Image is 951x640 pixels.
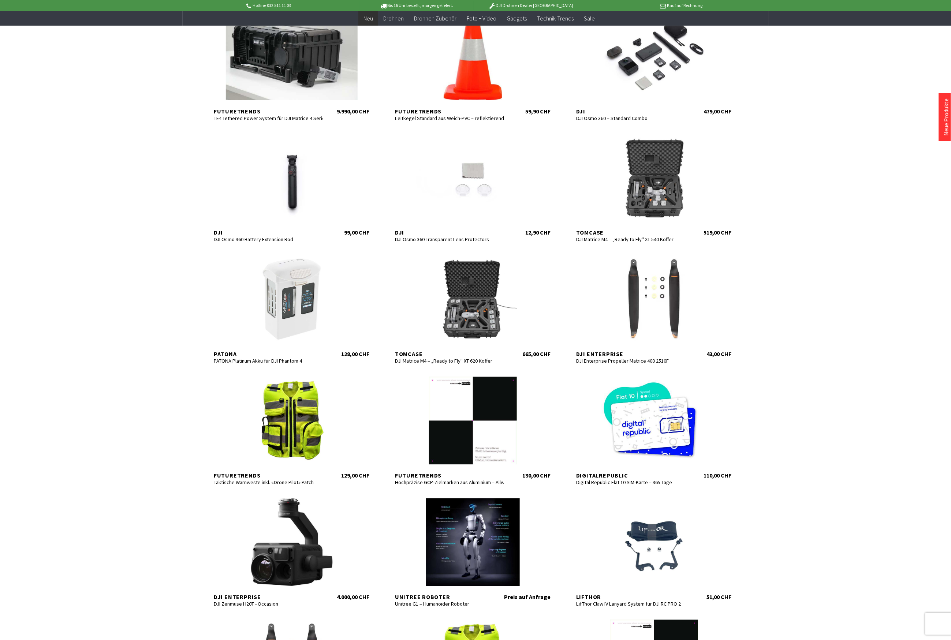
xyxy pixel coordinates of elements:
[395,229,504,236] div: DJI
[395,601,504,607] div: Unitree G1 – Humanoider Roboter
[388,498,558,601] a: Unitree Roboter Unitree G1 – Humanoider Roboter Preis auf Anfrage
[395,479,504,486] div: Hochpräzise GCP-Zielmarken aus Aluminium – Allwetter & Drohnen-kompatibel
[467,15,496,22] span: Foto + Video
[388,377,558,479] a: Futuretrends Hochpräzise GCP-Zielmarken aus Aluminium – Allwetter & Drohnen-kompatibel 130,00 CHF
[569,255,739,358] a: DJI Enterprise DJI Enterprise Propeller Matrice 400 2510F 43,00 CHF
[501,11,532,26] a: Gadgets
[704,472,732,479] div: 110,00 CHF
[579,11,600,26] a: Sale
[214,236,323,243] div: DJI Osmo 360 Battery Extension Rod
[341,351,369,358] div: 128,00 CHF
[388,255,558,358] a: TomCase DJI Matrice M4 – „Ready to Fly" XT 620 Koffer 665,00 CHF
[214,472,323,479] div: Futuretrends
[576,108,685,115] div: DJI
[359,1,474,10] p: Bis 16 Uhr bestellt, morgen geliefert.
[414,15,456,22] span: Drohnen Zubehör
[337,108,369,115] div: 9.990,00 CHF
[588,1,702,10] p: Kauf auf Rechnung
[569,134,739,236] a: TomCase DJI Matrice M4 – „Ready to Fly" XT 540 Koffer 519,00 CHF
[395,115,504,121] div: Leitkegel Standard aus Weich-PVC – reflektierend
[358,11,378,26] a: Neu
[525,108,551,115] div: 59,90 CHF
[214,108,323,115] div: Futuretrends
[576,351,685,358] div: DJI Enterprise
[569,12,739,115] a: DJI DJI Osmo 360 – Standard Combo 479,00 CHF
[214,351,323,358] div: Patona
[537,15,574,22] span: Technik-Trends
[206,377,377,479] a: Futuretrends Taktische Warnweste inkl. «Drone Pilot» Patch 129,00 CHF
[576,594,685,601] div: Lifthor
[214,594,323,601] div: DJI Enterprise
[206,134,377,236] a: DJI DJI Osmo 360 Battery Extension Rod 99,00 CHF
[395,594,504,601] div: Unitree Roboter
[206,255,377,358] a: Patona PATONA Platinum Akku für DJI Phantom 4 128,00 CHF
[395,358,504,364] div: DJI Matrice M4 – „Ready to Fly" XT 620 Koffer
[395,472,504,479] div: Futuretrends
[576,601,685,607] div: LifThor Claw IV Lanyard System für DJI RC PRO 2
[576,236,685,243] div: DJI Matrice M4 – „Ready to Fly" XT 540 Koffer
[576,479,685,486] div: Digital Republic Flat 10 SIM-Karte – 365 Tage
[206,498,377,601] a: DJI Enterprise DJI Zenmuse H20T - Occasion 4.000,00 CHF
[474,1,588,10] p: DJI Drohnen Dealer [GEOGRAPHIC_DATA]
[214,115,323,121] div: TE4 Tethered Power System für DJI Matrice 4 Serie
[378,11,409,26] a: Drohnen
[214,601,323,607] div: DJI Zenmuse H20T - Occasion
[576,115,685,121] div: DJI Osmo 360 – Standard Combo
[576,229,685,236] div: TomCase
[363,15,373,22] span: Neu
[706,351,732,358] div: 43,00 CHF
[525,229,551,236] div: 12,90 CHF
[341,472,369,479] div: 129,00 CHF
[462,11,501,26] a: Foto + Video
[504,594,551,601] div: Preis auf Anfrage
[245,1,359,10] p: Hotline 032 511 11 03
[383,15,404,22] span: Drohnen
[206,12,377,115] a: Futuretrends TE4 Tethered Power System für DJI Matrice 4 Serie 9.990,00 CHF
[344,229,369,236] div: 99,00 CHF
[409,11,462,26] a: Drohnen Zubehör
[395,108,504,115] div: Futuretrends
[584,15,595,22] span: Sale
[576,472,685,479] div: digitalrepublic
[214,479,323,486] div: Taktische Warnweste inkl. «Drone Pilot» Patch
[388,134,558,236] a: DJI DJI Osmo 360 Transparent Lens Protectors 12,90 CHF
[532,11,579,26] a: Technik-Trends
[704,108,732,115] div: 479,00 CHF
[214,358,323,364] div: PATONA Platinum Akku für DJI Phantom 4
[388,12,558,115] a: Futuretrends Leitkegel Standard aus Weich-PVC – reflektierend 59,90 CHF
[522,351,551,358] div: 665,00 CHF
[576,358,685,364] div: DJI Enterprise Propeller Matrice 400 2510F
[706,594,732,601] div: 51,00 CHF
[337,594,369,601] div: 4.000,00 CHF
[569,498,739,601] a: Lifthor LifThor Claw IV Lanyard System für DJI RC PRO 2 51,00 CHF
[569,377,739,479] a: digitalrepublic Digital Republic Flat 10 SIM-Karte – 365 Tage 110,00 CHF
[704,229,732,236] div: 519,00 CHF
[395,351,504,358] div: TomCase
[214,229,323,236] div: DJI
[507,15,527,22] span: Gadgets
[943,98,950,136] a: Neue Produkte
[395,236,504,243] div: DJI Osmo 360 Transparent Lens Protectors
[522,472,551,479] div: 130,00 CHF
